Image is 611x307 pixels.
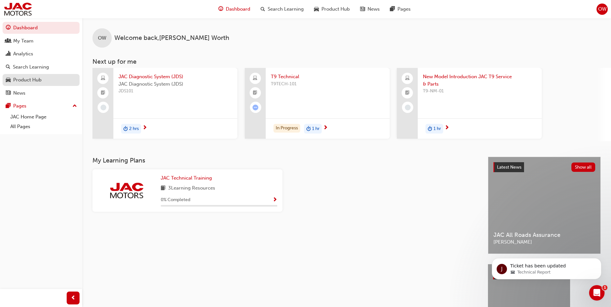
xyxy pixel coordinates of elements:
[360,5,365,13] span: news-icon
[13,102,26,110] div: Pages
[161,175,212,181] span: JAC Technical Training
[390,5,395,13] span: pages-icon
[13,50,33,58] div: Analytics
[161,184,166,192] span: book-icon
[271,73,385,80] span: T9 Technical
[119,73,232,80] span: JAC Diagnostic System (JDS)
[6,77,11,83] span: car-icon
[3,74,80,86] a: Product Hub
[271,80,385,88] span: T9TECH-101
[3,22,80,34] a: Dashboard
[213,3,255,16] a: guage-iconDashboard
[314,5,319,13] span: car-icon
[385,3,416,16] a: pages-iconPages
[3,21,80,100] button: DashboardMy TeamAnalyticsSearch LearningProduct HubNews
[3,2,33,16] img: jac-portal
[405,74,410,83] span: laptop-icon
[226,5,250,13] span: Dashboard
[598,5,606,13] span: OW
[261,5,265,13] span: search-icon
[119,80,232,88] span: JAC Diagnostic System (JDS)
[434,125,441,133] span: 1 hr
[268,5,304,13] span: Search Learning
[92,157,478,164] h3: My Learning Plans
[493,238,595,246] span: [PERSON_NAME]
[101,89,105,97] span: booktick-icon
[397,68,542,139] a: New Model Introduction JAC T9 Service & PartsT9-NM-01duration-icon1 hr
[571,163,596,172] button: Show all
[100,105,106,110] span: learningRecordVerb_NONE-icon
[272,197,277,203] span: Show Progress
[218,5,223,13] span: guage-icon
[444,125,449,131] span: next-icon
[312,125,320,133] span: 1 hr
[161,196,190,204] span: 0 % Completed
[161,174,215,182] a: JAC Technical Training
[92,68,237,139] a: JAC Diagnostic System (JDS)JAC Diagnostic System (JDS)JDS101duration-icon2 hrs
[405,105,411,110] span: learningRecordVerb_NONE-icon
[597,4,608,15] button: OW
[98,34,106,42] span: OW
[493,162,595,172] a: Latest NewsShow all
[13,63,49,71] div: Search Learning
[397,5,411,13] span: Pages
[13,89,25,97] div: News
[129,125,139,133] span: 2 hrs
[123,125,128,133] span: duration-icon
[6,90,11,96] span: news-icon
[3,87,80,99] a: News
[119,88,232,95] span: JDS101
[6,64,10,70] span: search-icon
[423,73,537,88] span: New Model Introduction JAC T9 Service & Parts
[355,3,385,16] a: news-iconNews
[255,3,309,16] a: search-iconSearch Learning
[309,3,355,16] a: car-iconProduct Hub
[6,103,11,109] span: pages-icon
[6,51,11,57] span: chart-icon
[245,68,390,139] a: T9 TechnicalT9TECH-101In Progressduration-icon1 hr
[368,5,380,13] span: News
[6,38,11,44] span: people-icon
[306,125,311,133] span: duration-icon
[72,102,77,110] span: up-icon
[142,125,147,131] span: next-icon
[493,231,595,239] span: JAC All Roads Assurance
[253,89,257,97] span: booktick-icon
[423,88,537,95] span: T9-NM-01
[405,89,410,97] span: booktick-icon
[3,100,80,112] button: Pages
[253,105,258,110] span: learningRecordVerb_ATTEMPT-icon
[3,35,80,47] a: My Team
[168,184,215,192] span: 3 Learning Resources
[3,48,80,60] a: Analytics
[3,61,80,73] a: Search Learning
[114,34,229,42] span: Welcome back , [PERSON_NAME] Worth
[602,285,607,290] span: 1
[8,112,80,122] a: JAC Home Page
[589,285,605,301] iframe: Intercom live chat
[71,294,76,302] span: prev-icon
[273,124,300,133] div: In Progress
[321,5,350,13] span: Product Hub
[428,125,432,133] span: duration-icon
[253,74,257,83] span: laptop-icon
[8,122,80,132] a: All Pages
[488,157,601,254] a: Latest NewsShow allJAC All Roads Assurance[PERSON_NAME]
[6,25,11,31] span: guage-icon
[82,58,611,65] h3: Next up for me
[497,164,521,170] span: Latest News
[272,196,277,204] button: Show Progress
[13,37,33,45] div: My Team
[109,182,144,199] img: jac-portal
[482,245,611,290] iframe: Intercom notifications message
[13,76,42,84] div: Product Hub
[101,74,105,83] span: laptop-icon
[323,125,328,131] span: next-icon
